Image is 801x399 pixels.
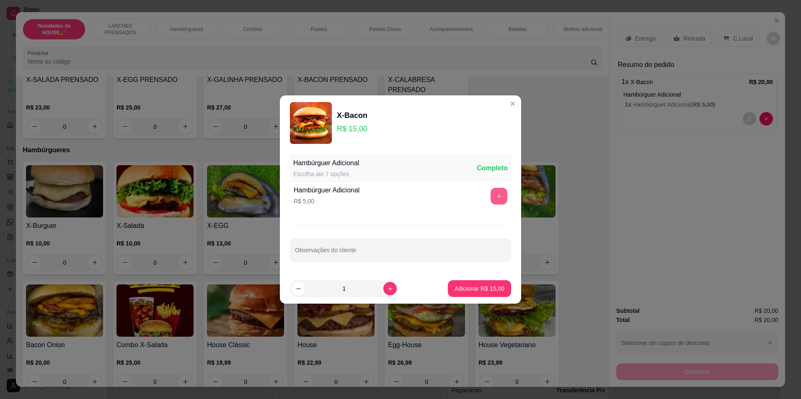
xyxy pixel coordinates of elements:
[383,282,397,295] button: increase-product-quantity
[290,102,332,144] img: product-image
[448,280,511,297] button: Adicionar R$ 15,00
[455,284,504,293] p: Adicionar R$ 15,00
[506,97,519,110] button: Close
[294,185,359,195] div: Hambúrguer Adicional
[294,197,359,205] p: R$ 5,00
[337,110,367,121] div: X-Bacon
[292,282,305,295] button: decrease-product-quantity
[491,188,507,205] button: add
[293,170,359,178] div: Escolha até 7 opções
[477,163,508,173] div: Completo
[293,158,359,168] div: Hambúrguer Adicional
[337,123,367,135] p: R$ 15,00
[295,249,506,258] input: Observações do cliente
